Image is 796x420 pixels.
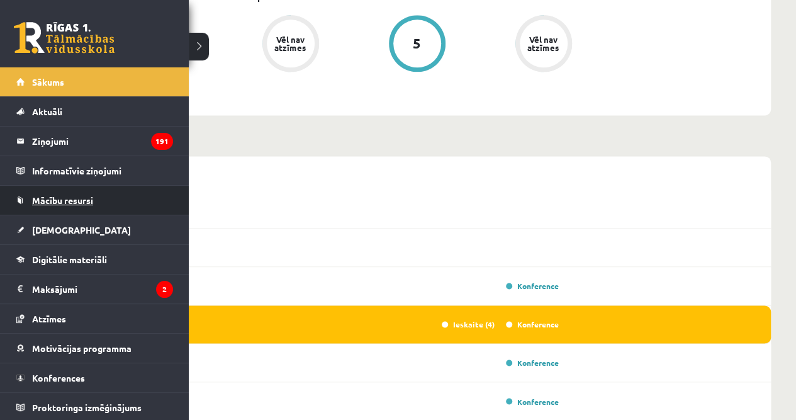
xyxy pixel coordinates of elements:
[32,372,85,383] span: Konferences
[506,358,559,368] a: Konference
[16,334,173,363] a: Motivācijas programma
[16,127,173,156] a: Ziņojumi191
[16,97,173,126] a: Aktuāli
[156,281,173,298] i: 2
[32,195,93,206] span: Mācību resursi
[32,275,173,304] legend: Maksājumi
[506,281,559,291] a: Konference
[32,343,132,354] span: Motivācijas programma
[16,304,173,333] a: Atzīmes
[273,35,308,52] div: Vēl nav atzīmes
[32,106,62,117] span: Aktuāli
[32,313,66,324] span: Atzīmes
[506,396,559,406] a: Konference
[32,156,173,185] legend: Informatīvie ziņojumi
[32,402,142,413] span: Proktoringa izmēģinājums
[16,275,173,304] a: Maksājumi2
[32,127,173,156] legend: Ziņojumi
[32,224,131,236] span: [DEMOGRAPHIC_DATA]
[16,245,173,274] a: Digitālie materiāli
[506,319,559,329] a: Konference
[16,186,173,215] a: Mācību resursi
[16,363,173,392] a: Konferences
[526,35,561,52] div: Vēl nav atzīmes
[151,133,173,150] i: 191
[32,76,64,88] span: Sākums
[81,132,766,149] p: Nedēļa
[14,22,115,54] a: Rīgas 1. Tālmācības vidusskola
[227,15,354,74] a: Vēl nav atzīmes
[413,37,421,50] div: 5
[32,254,107,265] span: Digitālie materiāli
[76,156,771,190] div: (15.09 - 21.09)
[480,15,607,74] a: Vēl nav atzīmes
[442,319,495,329] a: Ieskaite (4)
[16,215,173,244] a: [DEMOGRAPHIC_DATA]
[16,156,173,185] a: Informatīvie ziņojumi
[16,67,173,96] a: Sākums
[354,15,480,74] a: 5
